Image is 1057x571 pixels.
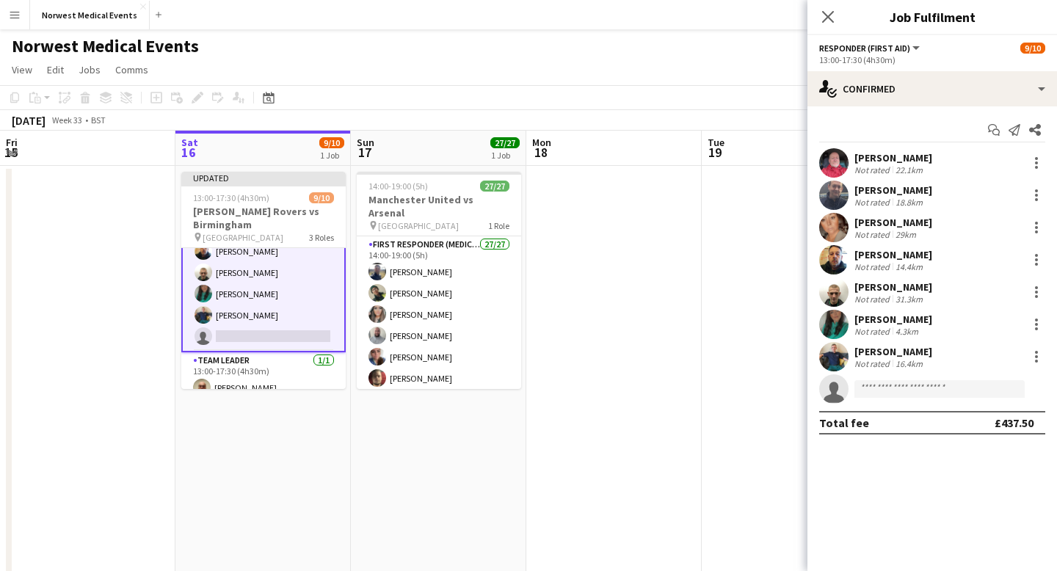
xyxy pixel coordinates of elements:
div: 22.1km [893,164,926,175]
h1: Norwest Medical Events [12,35,199,57]
div: [PERSON_NAME] [854,151,932,164]
div: 14.4km [893,261,926,272]
div: Not rated [854,197,893,208]
span: 9/10 [309,192,334,203]
div: 29km [893,229,919,240]
a: View [6,60,38,79]
a: Jobs [73,60,106,79]
div: Not rated [854,294,893,305]
span: 27/27 [480,181,509,192]
span: View [12,63,32,76]
div: 1 Job [320,150,344,161]
span: 18 [530,144,551,161]
button: Norwest Medical Events [30,1,150,29]
span: [GEOGRAPHIC_DATA] [378,220,459,231]
span: Sat [181,136,198,149]
a: Edit [41,60,70,79]
app-job-card: Updated13:00-17:30 (4h30m)9/10[PERSON_NAME] Rovers vs Birmingham [GEOGRAPHIC_DATA]3 Roles13:00-17... [181,172,346,389]
span: 16 [179,144,198,161]
div: 31.3km [893,294,926,305]
span: 14:00-19:00 (5h) [368,181,428,192]
span: Tue [708,136,724,149]
span: Responder (First Aid) [819,43,910,54]
span: 9/10 [1020,43,1045,54]
span: Comms [115,63,148,76]
a: Comms [109,60,154,79]
div: Total fee [819,415,869,430]
span: 15 [4,144,18,161]
div: Not rated [854,229,893,240]
div: [PERSON_NAME] [854,345,932,358]
span: 19 [705,144,724,161]
span: [GEOGRAPHIC_DATA] [203,232,283,243]
div: 4.3km [893,326,921,337]
span: Fri [6,136,18,149]
div: [PERSON_NAME] [854,216,932,229]
div: 1 Job [491,150,519,161]
div: 13:00-17:30 (4h30m) [819,54,1045,65]
h3: Manchester United vs Arsenal [357,193,521,219]
div: [PERSON_NAME] [854,248,932,261]
div: Not rated [854,358,893,369]
span: 13:00-17:30 (4h30m) [193,192,269,203]
span: 27/27 [490,137,520,148]
span: Jobs [79,63,101,76]
span: Mon [532,136,551,149]
span: 9/10 [319,137,344,148]
div: [PERSON_NAME] [854,313,932,326]
div: BST [91,114,106,126]
div: [DATE] [12,113,46,128]
span: 1 Role [488,220,509,231]
span: 3 Roles [309,232,334,243]
div: Not rated [854,261,893,272]
app-card-role: Team Leader1/113:00-17:30 (4h30m)[PERSON_NAME] [181,352,346,402]
h3: Job Fulfilment [807,7,1057,26]
div: £437.50 [995,415,1034,430]
app-job-card: 14:00-19:00 (5h)27/27Manchester United vs Arsenal [GEOGRAPHIC_DATA]1 RoleFirst Responder (Medical... [357,172,521,389]
button: Responder (First Aid) [819,43,922,54]
div: 16.4km [893,358,926,369]
div: Updated [181,172,346,183]
div: [PERSON_NAME] [854,183,932,197]
div: 18.8km [893,197,926,208]
div: Not rated [854,326,893,337]
span: Week 33 [48,114,85,126]
span: Sun [357,136,374,149]
div: [PERSON_NAME] [854,280,932,294]
div: Not rated [854,164,893,175]
app-card-role: 13:00-17:30 (4h30m)[PERSON_NAME][PERSON_NAME][PERSON_NAME][PERSON_NAME][PERSON_NAME][PERSON_NAME]... [181,150,346,352]
span: 17 [355,144,374,161]
h3: [PERSON_NAME] Rovers vs Birmingham [181,205,346,231]
span: Edit [47,63,64,76]
div: Confirmed [807,71,1057,106]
